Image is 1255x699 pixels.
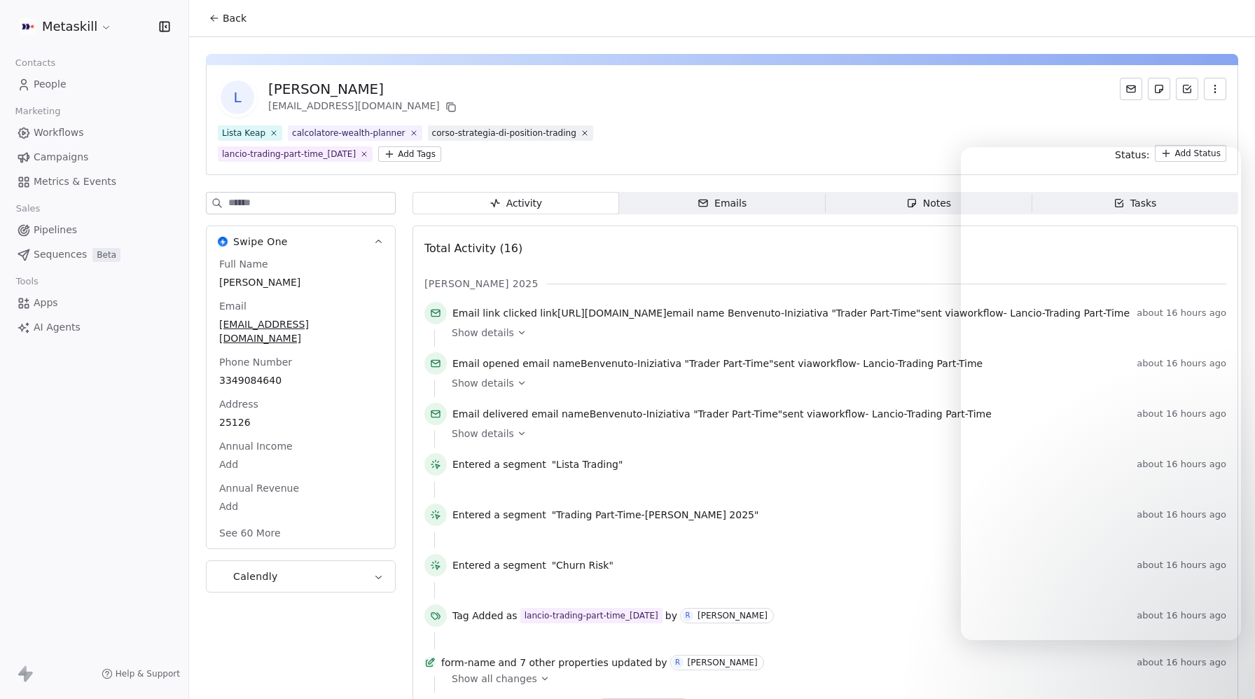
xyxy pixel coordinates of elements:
a: SequencesBeta [11,243,177,266]
span: Email delivered [452,408,528,420]
span: Benvenuto-Iniziativa "Trader Part-Time" [728,307,921,319]
button: CalendlyCalendly [207,561,395,592]
span: Annual Revenue [216,481,302,495]
span: Lancio-Trading Part-Time [872,408,992,420]
div: Notes [906,196,951,211]
div: corso-strategia-di-position-trading [432,127,576,139]
a: Show details [452,376,1216,390]
span: Show all changes [452,672,537,686]
iframe: Intercom live chat [961,147,1241,640]
span: form-name [441,656,495,670]
a: Show details [452,427,1216,441]
a: Pipelines [11,219,177,242]
span: as [506,609,518,623]
span: Phone Number [216,355,295,369]
span: Sales [10,198,46,219]
span: link email name sent via workflow - [452,306,1130,320]
div: R [686,610,691,621]
a: Show details [452,326,1216,340]
span: Lancio-Trading Part-Time [863,358,983,369]
a: Campaigns [11,146,177,169]
span: Calendly [233,569,278,583]
a: AI Agents [11,316,177,339]
button: See 60 More [211,520,289,546]
span: Email [216,299,249,313]
button: Add Status [1155,145,1226,162]
span: "Trading Part-Time-[PERSON_NAME] 2025" [552,508,759,522]
span: [EMAIL_ADDRESS][DOMAIN_NAME] [219,317,382,345]
span: Tag Added [452,609,504,623]
span: Metaskill [42,18,97,36]
div: Lista Keap [222,127,265,139]
a: Apps [11,291,177,314]
span: Back [223,11,247,25]
button: Back [200,6,255,31]
a: Workflows [11,121,177,144]
span: Tools [10,271,44,292]
span: Entered a segment [452,508,546,522]
div: [PERSON_NAME] [688,658,758,667]
div: lancio-trading-part-time_[DATE] [525,609,658,622]
span: "Lista Trading" [552,457,623,471]
span: Marketing [9,101,67,122]
span: Metrics & Events [34,174,116,189]
span: Total Activity (16) [424,242,522,255]
img: AVATAR%20METASKILL%20-%20Colori%20Positivo.png [20,18,36,35]
span: Help & Support [116,668,180,679]
span: [PERSON_NAME] 2025 [424,277,539,291]
button: Metaskill [17,15,115,39]
div: R [675,657,680,668]
span: 3349084640 [219,373,382,387]
div: [PERSON_NAME] [268,79,459,99]
div: calcolatore-wealth-planner [292,127,405,139]
span: "Churn Risk" [552,558,613,572]
span: about 16 hours ago [1137,657,1226,668]
span: Email opened [452,358,520,369]
span: Show details [452,427,514,441]
span: Benvenuto-Iniziativa "Trader Part-Time" [590,408,783,420]
img: Swipe One [218,237,228,247]
span: Add [219,457,382,471]
div: lancio-trading-part-time_[DATE] [222,148,356,160]
a: Help & Support [102,668,180,679]
button: Add Tags [378,146,441,162]
span: Show details [452,376,514,390]
span: Contacts [9,53,62,74]
span: by [665,609,677,623]
span: Beta [92,248,120,262]
span: Entered a segment [452,558,546,572]
span: Address [216,397,261,411]
span: Benvenuto-Iniziativa "Trader Part-Time" [581,358,774,369]
span: email name sent via workflow - [452,357,983,371]
span: AI Agents [34,320,81,335]
span: Sequences [34,247,87,262]
img: Calendly [218,572,228,581]
span: Add [219,499,382,513]
span: 25126 [219,415,382,429]
a: Show all changes [452,672,1216,686]
div: [EMAIL_ADDRESS][DOMAIN_NAME] [268,99,459,116]
div: [PERSON_NAME] [698,611,768,621]
span: Pipelines [34,223,77,237]
span: [URL][DOMAIN_NAME] [557,307,667,319]
span: Swipe One [233,235,288,249]
iframe: Intercom live chat [1207,651,1241,685]
span: Apps [34,296,58,310]
span: Campaigns [34,150,88,165]
span: by [655,656,667,670]
span: Entered a segment [452,457,546,471]
span: Full Name [216,257,271,271]
span: Workflows [34,125,84,140]
span: [PERSON_NAME] [219,275,382,289]
span: L [221,81,254,114]
button: Swipe OneSwipe One [207,226,395,257]
div: Emails [698,196,747,211]
span: Email link clicked [452,307,537,319]
span: Annual Income [216,439,296,453]
div: Swipe OneSwipe One [207,257,395,548]
span: People [34,77,67,92]
a: Metrics & Events [11,170,177,193]
span: Show details [452,326,514,340]
span: email name sent via workflow - [452,407,992,421]
a: People [11,73,177,96]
